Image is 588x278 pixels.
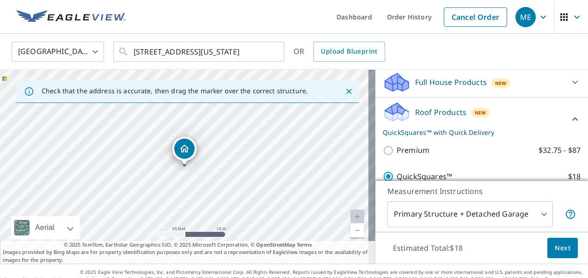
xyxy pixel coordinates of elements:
[565,209,576,220] span: Your report will include the primary structure and a detached garage if one exists.
[321,46,377,57] span: Upload Blueprint
[415,107,466,118] p: Roof Products
[12,39,104,65] div: [GEOGRAPHIC_DATA]
[294,42,385,62] div: OR
[387,186,576,197] p: Measurement Instructions
[387,201,553,227] div: Primary Structure + Detached Garage
[444,7,507,27] a: Cancel Order
[386,238,470,258] p: Estimated Total: $18
[397,145,429,156] p: Premium
[495,79,507,87] span: New
[134,39,265,65] input: Search by address or latitude-longitude
[313,42,385,62] a: Upload Blueprint
[343,85,355,97] button: Close
[547,238,578,259] button: Next
[350,224,364,237] a: Current Level 20, Zoom Out
[17,10,126,24] img: EV Logo
[350,210,364,224] a: Current Level 20, Zoom In Disabled
[383,71,581,93] div: Full House ProductsNew
[397,171,452,182] p: QuickSquares™
[64,241,312,249] span: © 2025 TomTom, Earthstar Geographics SIO, © 2025 Microsoft Corporation, ©
[11,216,80,239] div: Aerial
[515,7,536,27] div: ME
[383,127,570,137] p: QuickSquares™ with Quick Delivery
[32,216,57,239] div: Aerial
[555,242,570,254] span: Next
[42,87,308,95] p: Check that the address is accurate, then drag the marker over the correct structure.
[383,101,581,137] div: Roof ProductsNewQuickSquares™ with Quick Delivery
[172,137,196,165] div: Dropped pin, building 1, Residential property, 2010 NE 78th St Kansas City, MO 64118
[297,241,312,248] a: Terms
[256,241,295,248] a: OpenStreetMap
[568,171,581,182] p: $18
[539,145,581,156] p: $32.75 - $87
[415,77,487,88] p: Full House Products
[475,109,486,116] span: New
